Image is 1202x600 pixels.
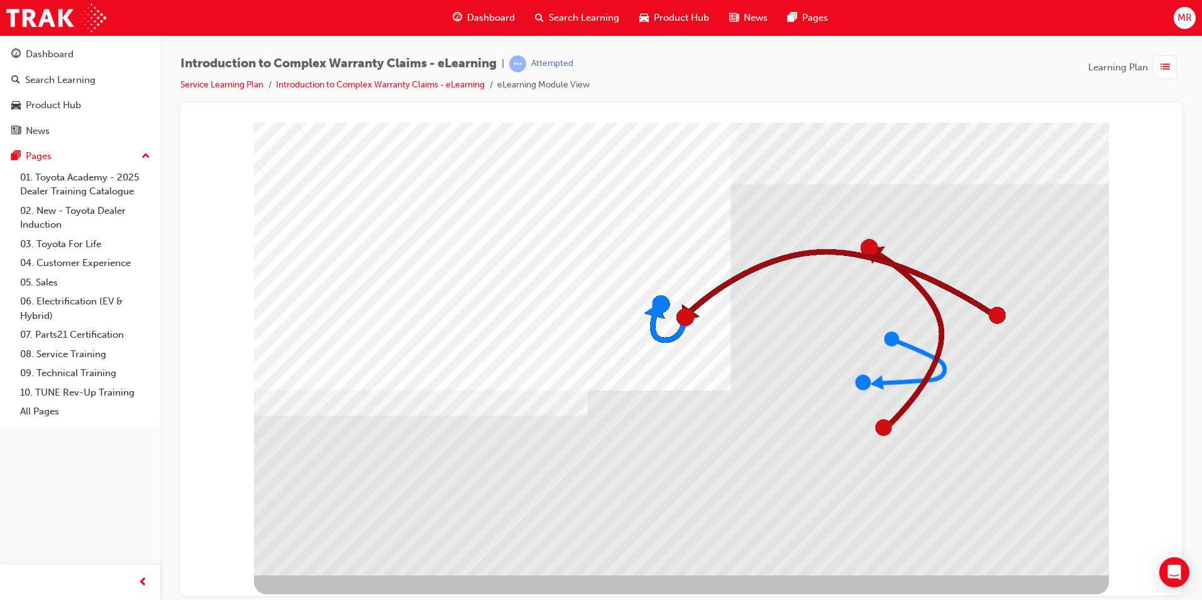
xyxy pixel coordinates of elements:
span: Product Hub [654,11,709,25]
span: list-icon [1161,60,1170,75]
button: MR [1174,7,1196,29]
span: guage-icon [453,10,462,26]
a: Service Learning Plan [180,79,263,90]
span: car-icon [11,100,21,111]
a: Search Learning [5,69,155,92]
span: news-icon [11,126,21,137]
a: pages-iconPages [778,5,838,31]
a: guage-iconDashboard [443,5,525,31]
a: 03. Toyota For Life [15,235,155,254]
a: Introduction to Complex Warranty Claims - eLearning [276,79,485,90]
div: Search Learning [25,73,96,87]
a: car-iconProduct Hub [629,5,719,31]
div: News [26,124,50,138]
div: Open Intercom Messenger [1159,557,1189,587]
span: car-icon [639,10,649,26]
span: pages-icon [788,10,797,26]
a: 04. Customer Experience [15,253,155,273]
span: Search Learning [549,11,619,25]
a: 10. TUNE Rev-Up Training [15,383,155,403]
a: 08. Service Training [15,345,155,364]
span: up-icon [141,148,150,165]
img: Trak [6,4,106,32]
a: 02. New - Toyota Dealer Induction [15,201,155,235]
span: guage-icon [11,49,21,60]
a: news-iconNews [719,5,778,31]
span: learningRecordVerb_ATTEMPT-icon [509,55,526,72]
a: Product Hub [5,94,155,117]
span: pages-icon [11,151,21,162]
span: Pages [802,11,828,25]
li: eLearning Module View [497,78,590,92]
span: Dashboard [467,11,515,25]
a: search-iconSearch Learning [525,5,629,31]
a: News [5,119,155,143]
span: Introduction to Complex Warranty Claims - eLearning [180,57,497,71]
a: Dashboard [5,43,155,66]
a: 05. Sales [15,273,155,292]
button: Pages [5,145,155,168]
span: | [502,57,504,71]
button: Learning Plan [1088,55,1182,79]
div: Product Hub [26,98,81,113]
a: All Pages [15,402,155,421]
span: news-icon [729,10,739,26]
div: Dashboard [26,47,74,62]
span: MR [1177,11,1192,25]
a: 07. Parts21 Certification [15,325,155,345]
a: 06. Electrification (EV & Hybrid) [15,292,155,325]
span: Learning Plan [1088,60,1148,75]
a: 01. Toyota Academy - 2025 Dealer Training Catalogue [15,168,155,201]
a: 09. Technical Training [15,364,155,383]
div: Pages [26,149,52,164]
span: prev-icon [138,575,148,591]
span: search-icon [535,10,544,26]
span: News [744,11,768,25]
button: DashboardSearch LearningProduct HubNews [5,40,155,145]
div: Attempted [531,58,573,70]
span: search-icon [11,75,20,86]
